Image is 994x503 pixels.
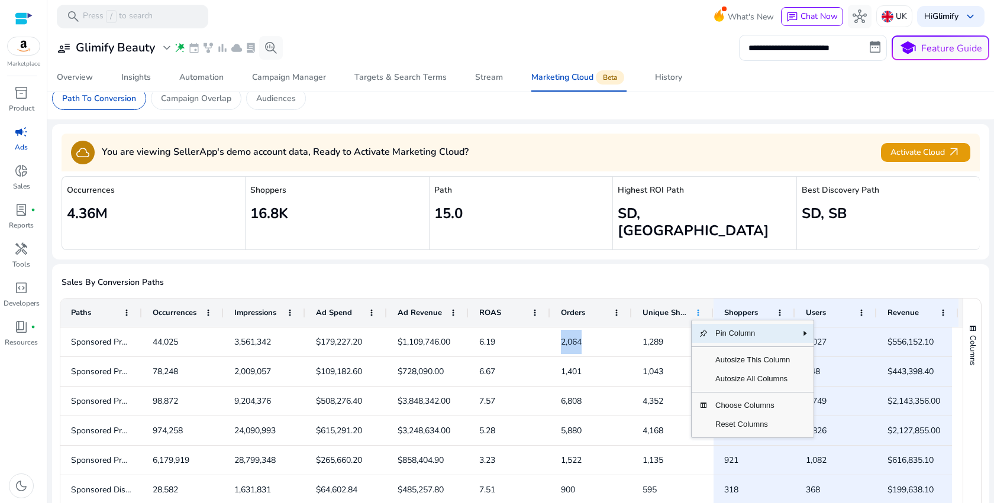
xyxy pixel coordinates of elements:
[57,41,71,55] span: user_attributes
[62,92,136,105] p: Path To Conversion
[806,455,827,466] span: 1,082
[708,396,797,415] span: Choose Columns
[67,186,240,196] h5: Occurrences
[76,145,90,160] span: cloud
[655,73,682,82] div: History
[806,336,827,348] span: 1,027
[853,9,867,24] span: hub
[264,41,278,55] span: search_insights
[316,455,362,466] span: $265,660.20
[12,259,30,270] p: Tools
[71,307,91,318] span: Paths
[259,36,283,60] button: search_insights
[708,369,797,388] span: Autosize All Columns
[121,73,151,82] div: Insights
[14,281,28,295] span: code_blocks
[724,484,738,495] span: 318
[728,7,774,27] span: What's New
[802,186,975,196] h5: Best Discovery Path
[71,395,289,407] span: Sponsored Products,Sponsored Brands,Sponsored Display
[887,455,934,466] span: $616,835.10
[153,484,178,495] span: 28,582
[234,484,271,495] span: 1,631,831
[14,203,28,217] span: lab_profile
[479,484,495,495] span: 7.51
[234,425,276,436] span: 24,090,993
[102,147,469,158] h4: You are viewing SellerApp's demo account data, Ready to Activate Marketing Cloud?
[724,307,758,318] span: Shoppers
[398,336,450,348] span: $1,109,746.00
[708,324,797,343] span: Pin Column
[561,484,575,495] span: 900
[806,395,827,407] span: 3,749
[13,181,30,192] p: Sales
[316,395,362,407] span: $508,276.40
[153,455,189,466] span: 6,179,919
[71,425,217,436] span: Sponsored Products,Sponsored Brands
[14,164,28,178] span: donut_small
[234,366,271,377] span: 2,009,057
[434,186,608,196] h5: Path
[643,336,663,348] span: 1,289
[899,40,916,57] span: school
[153,366,178,377] span: 78,248
[398,366,444,377] span: $728,090.00
[71,455,147,466] span: Sponsored Products
[887,425,940,436] span: $2,127,855.00
[806,307,826,318] span: Users
[15,142,28,152] p: Ads
[398,395,450,407] span: $3,848,342.00
[887,366,934,377] span: $443,398.40
[174,42,186,54] span: wand_stars
[643,395,663,407] span: 4,352
[479,455,495,466] span: 3.23
[618,205,791,239] h2: SD, [GEOGRAPHIC_DATA]
[643,366,663,377] span: 1,043
[963,9,977,24] span: keyboard_arrow_down
[234,336,271,348] span: 3,561,342
[924,12,958,21] p: Hi
[643,484,657,495] span: 595
[316,366,362,377] span: $109,182.60
[479,307,501,318] span: ROAS
[887,336,934,348] span: $556,152.10
[561,336,582,348] span: 2,064
[806,425,827,436] span: 3,826
[14,125,28,139] span: campaign
[479,366,495,377] span: 6.67
[9,103,34,113] p: Product
[57,73,93,82] div: Overview
[153,307,196,318] span: Occurrences
[256,92,296,105] p: Audiences
[802,205,975,222] h2: SD, SB
[398,307,442,318] span: Ad Revenue
[71,336,288,348] span: Sponsored Products,Sponsored Display,Sponsored Brands
[188,42,200,54] span: event
[708,351,797,369] span: Autosize This Column
[316,425,362,436] span: $615,291.20
[153,336,178,348] span: 44,025
[434,205,608,222] h2: 15.0
[479,336,495,348] span: 6.19
[234,395,271,407] span: 9,204,376
[531,73,627,82] div: Marketing Cloud
[316,307,352,318] span: Ad Spend
[724,455,738,466] span: 921
[932,11,958,22] b: Glimify
[234,307,276,318] span: Impressions
[801,11,838,22] span: Chat Now
[887,395,940,407] span: $2,143,356.00
[398,455,444,466] span: $858,404.90
[643,425,663,436] span: 4,168
[921,41,982,56] p: Feature Guide
[250,205,424,222] h2: 16.8K
[561,366,582,377] span: 1,401
[561,307,585,318] span: Orders
[8,37,40,55] img: amazon.svg
[947,145,961,159] span: arrow_outward
[106,10,117,23] span: /
[643,455,663,466] span: 1,135
[398,425,450,436] span: $3,248,634.00
[479,425,495,436] span: 5.28
[892,35,989,60] button: schoolFeature Guide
